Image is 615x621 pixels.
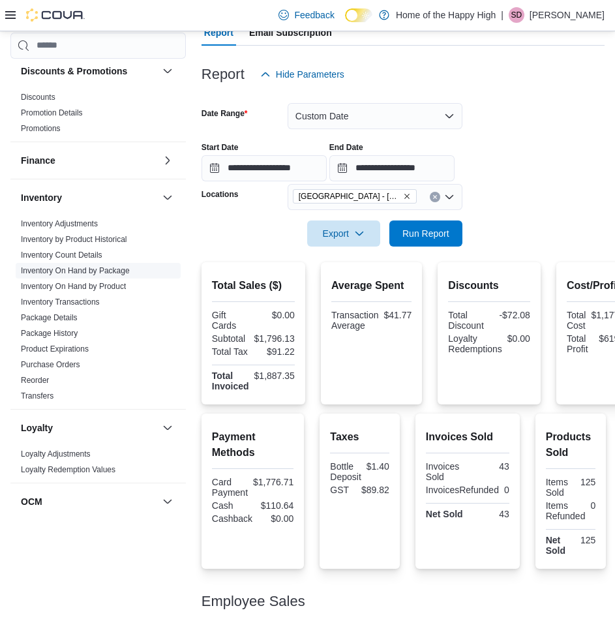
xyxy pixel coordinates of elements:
h3: OCM [21,495,42,508]
div: Inventory [10,216,186,409]
span: Inventory Adjustments [21,219,98,229]
button: Clear input [430,192,440,202]
span: Report [204,20,233,46]
button: Remove Sherwood Park - Baseline Road - Fire & Flower from selection in this group [403,192,411,200]
label: Start Date [202,142,239,153]
a: Feedback [273,2,339,28]
a: Inventory On Hand by Package [21,266,130,275]
button: Export [307,220,380,247]
button: OCM [21,495,157,508]
div: Cashback [212,513,252,524]
label: Date Range [202,108,248,119]
div: OCM [10,520,186,541]
a: Inventory Transactions [21,297,100,307]
div: Gift Cards [212,310,251,331]
label: Locations [202,189,239,200]
a: Loyalty Adjustments [21,449,91,459]
div: Transaction Average [331,310,379,331]
div: 125 [573,477,595,487]
div: $1,887.35 [254,371,295,381]
input: Press the down key to open a popover containing a calendar. [329,155,455,181]
a: Discounts [21,93,55,102]
button: Finance [21,154,157,167]
a: Inventory Adjustments [21,219,98,228]
div: Items Sold [546,477,568,498]
button: Open list of options [444,192,455,202]
img: Cova [26,8,85,22]
div: Invoices Sold [426,461,465,482]
h3: Finance [21,154,55,167]
div: $89.82 [361,485,389,495]
p: | [501,7,503,23]
div: $1,776.71 [253,477,293,487]
div: 43 [470,461,509,472]
span: Promotions [21,123,61,134]
span: Dark Mode [345,22,346,23]
h2: Payment Methods [212,429,294,461]
div: Cash [212,500,250,511]
a: Product Expirations [21,344,89,354]
span: Run Report [402,227,449,240]
strong: Net Sold [426,509,463,519]
h2: Invoices Sold [426,429,509,445]
a: Package Details [21,313,78,322]
strong: Total Invoiced [212,371,249,391]
div: Bottle Deposit [330,461,361,482]
span: Loyalty Redemption Values [21,464,115,475]
span: Inventory by Product Historical [21,234,127,245]
div: $0.00 [256,310,295,320]
div: Subtotal [212,333,249,344]
div: InvoicesRefunded [426,485,499,495]
div: Loyalty [10,446,186,483]
span: Feedback [294,8,334,22]
button: Custom Date [288,103,462,129]
h3: Employee Sales [202,594,305,609]
span: Discounts [21,92,55,102]
span: Inventory On Hand by Package [21,265,130,276]
strong: Net Sold [546,535,565,556]
span: Inventory On Hand by Product [21,281,126,292]
div: $0.00 [258,513,293,524]
div: Items Refunded [546,500,586,521]
p: Home of the Happy High [396,7,496,23]
div: 43 [470,509,509,519]
div: Total Profit [567,333,593,354]
h2: Average Spent [331,278,412,294]
button: Loyalty [21,421,157,434]
span: Hide Parameters [276,68,344,81]
h3: Loyalty [21,421,53,434]
div: Loyalty Redemptions [448,333,502,354]
span: Purchase Orders [21,359,80,370]
input: Press the down key to open a popover containing a calendar. [202,155,327,181]
h3: Discounts & Promotions [21,65,127,78]
div: $110.64 [256,500,294,511]
h2: Discounts [448,278,530,294]
h3: Report [202,67,245,82]
div: $41.77 [384,310,412,320]
h2: Products Sold [546,429,596,461]
a: Inventory by Product Historical [21,235,127,244]
div: Sarah Davidson [509,7,524,23]
a: Promotions [21,124,61,133]
input: Dark Mode [345,8,372,22]
button: Finance [160,153,175,168]
span: [GEOGRAPHIC_DATA] - [GEOGRAPHIC_DATA] - Fire & Flower [299,190,400,203]
a: Promotion Details [21,108,83,117]
div: Discounts & Promotions [10,89,186,142]
div: $0.00 [507,333,530,344]
div: $91.22 [256,346,295,357]
span: Transfers [21,391,53,401]
button: OCM [160,494,175,509]
button: Discounts & Promotions [21,65,157,78]
button: Discounts & Promotions [160,63,175,79]
div: GST [330,485,356,495]
a: Purchase Orders [21,360,80,369]
h2: Total Sales ($) [212,278,295,294]
a: Reorder [21,376,49,385]
a: Inventory Count Details [21,250,102,260]
span: Sherwood Park - Baseline Road - Fire & Flower [293,189,417,204]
